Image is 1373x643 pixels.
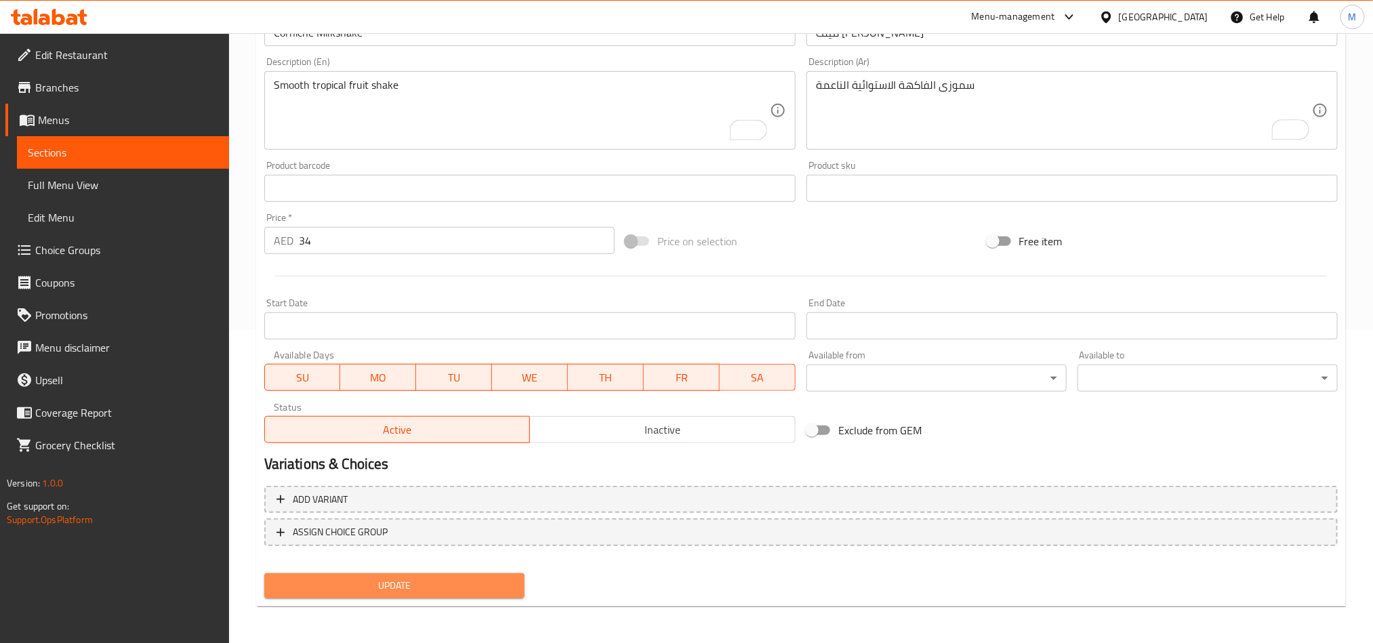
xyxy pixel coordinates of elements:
[422,368,487,388] span: TU
[5,104,229,136] a: Menus
[497,368,562,388] span: WE
[816,79,1312,143] textarea: To enrich screen reader interactions, please activate Accessibility in Grammarly extension settings
[28,144,218,161] span: Sections
[573,368,638,388] span: TH
[274,79,770,143] textarea: To enrich screen reader interactions, please activate Accessibility in Grammarly extension settings
[492,364,568,391] button: WE
[264,573,525,598] button: Update
[806,365,1067,392] div: ​
[5,364,229,396] a: Upsell
[42,474,63,492] span: 1.0.0
[535,420,790,440] span: Inactive
[274,232,293,249] p: AED
[293,524,388,541] span: ASSIGN CHOICE GROUP
[35,307,218,323] span: Promotions
[270,420,525,440] span: Active
[1119,9,1208,24] div: [GEOGRAPHIC_DATA]
[264,364,341,391] button: SU
[17,201,229,234] a: Edit Menu
[1078,365,1338,392] div: ​
[293,491,348,508] span: Add variant
[17,136,229,169] a: Sections
[5,266,229,299] a: Coupons
[35,47,218,63] span: Edit Restaurant
[264,454,1338,474] h2: Variations & Choices
[644,364,720,391] button: FR
[5,234,229,266] a: Choice Groups
[35,437,218,453] span: Grocery Checklist
[5,39,229,71] a: Edit Restaurant
[38,112,218,128] span: Menus
[1019,233,1063,249] span: Free item
[657,233,737,249] span: Price on selection
[416,364,492,391] button: TU
[35,274,218,291] span: Coupons
[275,577,514,594] span: Update
[264,486,1338,514] button: Add variant
[5,429,229,461] a: Grocery Checklist
[972,9,1055,25] div: Menu-management
[17,169,229,201] a: Full Menu View
[5,396,229,429] a: Coverage Report
[5,331,229,364] a: Menu disclaimer
[35,242,218,258] span: Choice Groups
[806,175,1338,202] input: Please enter product sku
[838,422,922,438] span: Exclude from GEM
[299,227,615,254] input: Please enter price
[264,175,796,202] input: Please enter product barcode
[720,364,796,391] button: SA
[568,364,644,391] button: TH
[35,339,218,356] span: Menu disclaimer
[35,405,218,421] span: Coverage Report
[5,71,229,104] a: Branches
[28,209,218,226] span: Edit Menu
[35,372,218,388] span: Upsell
[270,368,335,388] span: SU
[340,364,416,391] button: MO
[649,368,714,388] span: FR
[7,497,69,515] span: Get support on:
[346,368,411,388] span: MO
[35,79,218,96] span: Branches
[7,511,93,528] a: Support.OpsPlatform
[1349,9,1357,24] span: M
[264,416,531,443] button: Active
[7,474,40,492] span: Version:
[725,368,790,388] span: SA
[28,177,218,193] span: Full Menu View
[264,518,1338,546] button: ASSIGN CHOICE GROUP
[529,416,796,443] button: Inactive
[5,299,229,331] a: Promotions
